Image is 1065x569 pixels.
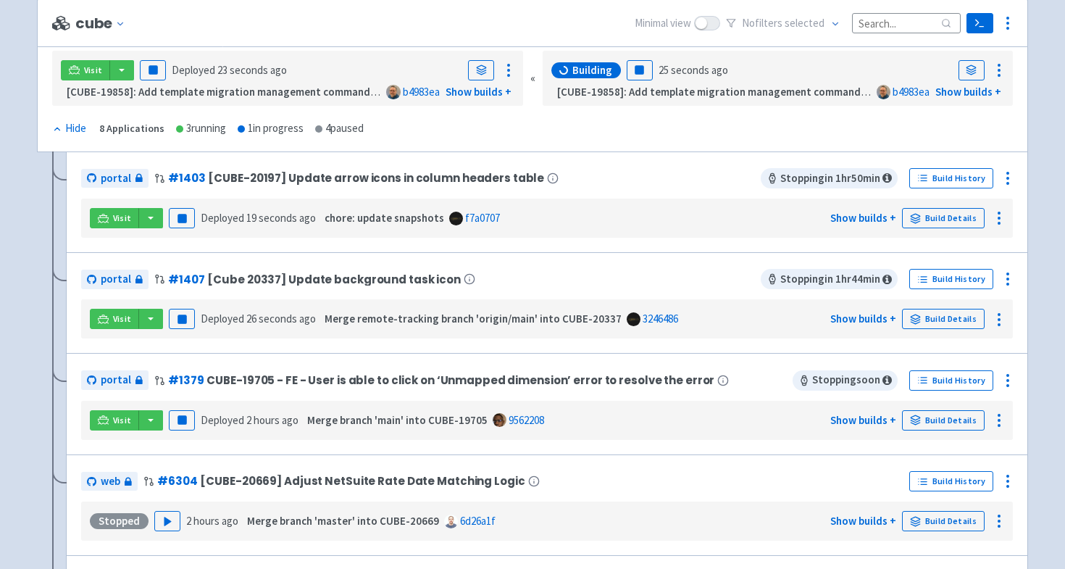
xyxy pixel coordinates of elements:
span: Minimal view [635,15,691,32]
strong: [CUBE-19858]: Add template migration management command (#6305) [67,85,409,99]
button: Pause [627,60,653,80]
a: Build Details [902,410,985,431]
span: Stopping soon [793,370,898,391]
time: 23 seconds ago [217,63,287,77]
a: #1379 [168,373,204,388]
button: Pause [169,410,195,431]
button: Pause [140,60,166,80]
strong: Merge remote-tracking branch 'origin/main' into CUBE-20337 [325,312,622,325]
a: Build History [909,269,993,289]
span: Stopping in 1 hr 44 min [761,269,898,289]
strong: [CUBE-19858]: Add template migration management command (#6305) [557,85,900,99]
span: portal [101,271,131,288]
span: [CUBE-20197] Update arrow icons in column headers table [208,172,544,184]
a: 3246486 [643,312,678,325]
a: Visit [90,410,139,431]
span: Visit [84,65,103,76]
span: Stopping in 1 hr 50 min [761,168,898,188]
button: Pause [169,309,195,329]
a: Build Details [902,208,985,228]
a: Build History [909,168,993,188]
div: Stopped [90,513,149,529]
span: Deployed [201,211,316,225]
input: Search... [852,13,961,33]
div: 1 in progress [238,120,304,137]
div: « [530,51,535,107]
time: 25 seconds ago [659,63,728,77]
span: Visit [113,415,132,426]
time: 19 seconds ago [246,211,316,225]
a: Show builds + [830,312,896,325]
a: Build Details [902,511,985,531]
span: selected [785,16,824,30]
span: web [101,473,120,490]
a: b4983ea [893,85,930,99]
a: Show builds + [446,85,511,99]
span: [Cube 20337] Update background task icon [207,273,461,286]
a: Build History [909,370,993,391]
strong: Merge branch 'main' into CUBE-19705 [307,413,488,427]
strong: Merge branch 'master' into CUBE-20669 [247,514,439,528]
div: Hide [52,120,86,137]
div: 8 Applications [99,120,164,137]
a: 6d26a1f [460,514,496,528]
span: portal [101,170,131,187]
time: 26 seconds ago [246,312,316,325]
div: 3 running [176,120,226,137]
div: 4 paused [315,120,364,137]
time: 2 hours ago [186,514,238,528]
a: Show builds + [830,211,896,225]
a: #1403 [168,170,205,186]
span: No filter s [742,15,824,32]
button: Hide [52,120,88,137]
a: portal [81,169,149,188]
a: #1407 [168,272,204,287]
a: f7a0707 [465,211,500,225]
a: b4983ea [403,85,440,99]
span: Deployed [201,312,316,325]
button: Pause [169,208,195,228]
a: Show builds + [830,514,896,528]
a: portal [81,270,149,289]
span: Visit [113,313,132,325]
span: Building [572,63,612,78]
a: portal [81,370,149,390]
button: cube [75,15,131,32]
span: portal [101,372,131,389]
a: Build History [909,471,993,491]
a: #6304 [157,473,197,489]
span: Visit [113,212,132,224]
span: Deployed [172,63,287,77]
a: Terminal [966,13,993,33]
span: [CUBE-20669] Adjust NetSuite Rate Date Matching Logic [200,475,525,487]
span: CUBE-19705 - FE - User is able to click on ‘Unmapped dimension’ error to resolve the error [206,374,714,386]
a: Show builds + [935,85,1001,99]
a: 9562208 [509,413,544,427]
time: 2 hours ago [246,413,298,427]
button: Play [154,511,180,531]
a: Show builds + [830,413,896,427]
a: Visit [90,309,139,329]
strong: chore: update snapshots [325,211,444,225]
a: web [81,472,138,491]
span: Deployed [201,413,298,427]
a: Visit [90,208,139,228]
a: Visit [61,60,110,80]
a: Build Details [902,309,985,329]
